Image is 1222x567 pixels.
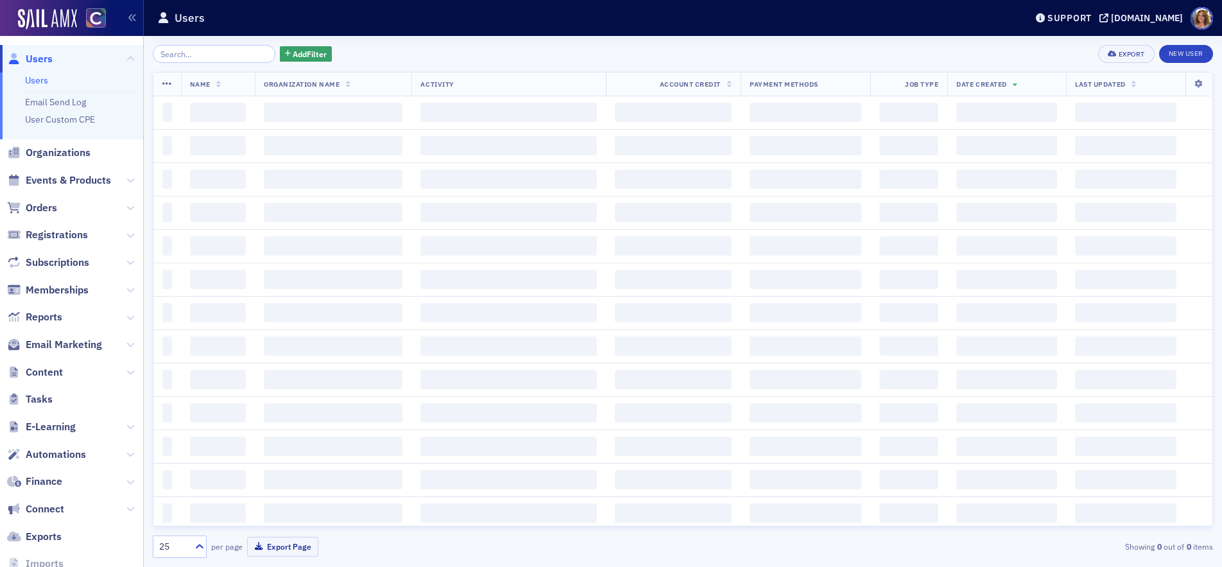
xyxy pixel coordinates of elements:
[7,310,62,324] a: Reports
[420,270,596,289] span: ‌
[162,203,172,222] span: ‌
[7,256,89,270] a: Subscriptions
[162,470,172,489] span: ‌
[162,170,172,189] span: ‌
[26,530,62,544] span: Exports
[264,270,402,289] span: ‌
[879,303,938,322] span: ‌
[879,503,938,523] span: ‌
[264,236,402,256] span: ‌
[750,270,861,289] span: ‌
[956,170,1057,189] span: ‌
[1075,136,1176,155] span: ‌
[26,338,102,352] span: Email Marketing
[750,503,861,523] span: ‌
[190,136,246,155] span: ‌
[190,470,246,489] span: ‌
[750,303,861,322] span: ‌
[615,270,732,289] span: ‌
[750,236,861,256] span: ‌
[190,80,211,89] span: Name
[18,9,77,30] img: SailAMX
[264,136,402,155] span: ‌
[26,256,89,270] span: Subscriptions
[420,103,596,122] span: ‌
[879,470,938,489] span: ‌
[190,103,246,122] span: ‌
[159,540,187,554] div: 25
[264,437,402,456] span: ‌
[162,236,172,256] span: ‌
[420,437,596,456] span: ‌
[615,170,732,189] span: ‌
[26,448,86,462] span: Automations
[1098,45,1154,63] button: Export
[879,437,938,456] span: ‌
[1075,170,1176,189] span: ‌
[956,437,1057,456] span: ‌
[1191,7,1213,30] span: Profile
[879,336,938,356] span: ‌
[956,80,1006,89] span: Date Created
[7,52,53,66] a: Users
[26,52,53,66] span: Users
[615,136,732,155] span: ‌
[1119,51,1145,58] div: Export
[162,503,172,523] span: ‌
[26,502,64,516] span: Connect
[1075,236,1176,256] span: ‌
[420,236,596,256] span: ‌
[1075,503,1176,523] span: ‌
[879,170,938,189] span: ‌
[25,114,95,125] a: User Custom CPE
[190,336,246,356] span: ‌
[190,270,246,289] span: ‌
[750,203,861,222] span: ‌
[1159,45,1213,63] a: New User
[615,336,732,356] span: ‌
[879,136,938,155] span: ‌
[615,403,732,423] span: ‌
[420,370,596,389] span: ‌
[190,170,246,189] span: ‌
[26,475,62,489] span: Finance
[211,541,243,552] label: per page
[26,228,88,242] span: Registrations
[420,470,596,489] span: ‌
[7,392,53,406] a: Tasks
[1099,13,1187,22] button: [DOMAIN_NAME]
[7,283,89,297] a: Memberships
[162,103,172,122] span: ‌
[247,537,318,557] button: Export Page
[956,470,1057,489] span: ‌
[7,530,62,544] a: Exports
[615,503,732,523] span: ‌
[1075,80,1125,89] span: Last Updated
[1075,203,1176,222] span: ‌
[264,303,402,322] span: ‌
[7,201,57,215] a: Orders
[7,365,63,379] a: Content
[26,365,63,379] span: Content
[420,403,596,423] span: ‌
[264,470,402,489] span: ‌
[420,336,596,356] span: ‌
[25,74,48,86] a: Users
[264,370,402,389] span: ‌
[190,403,246,423] span: ‌
[264,203,402,222] span: ‌
[26,420,76,434] span: E-Learning
[615,470,732,489] span: ‌
[420,80,454,89] span: Activity
[162,336,172,356] span: ‌
[956,503,1057,523] span: ‌
[1184,541,1193,552] strong: 0
[420,136,596,155] span: ‌
[750,170,861,189] span: ‌
[190,303,246,322] span: ‌
[956,203,1057,222] span: ‌
[264,336,402,356] span: ‌
[420,303,596,322] span: ‌
[879,403,938,423] span: ‌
